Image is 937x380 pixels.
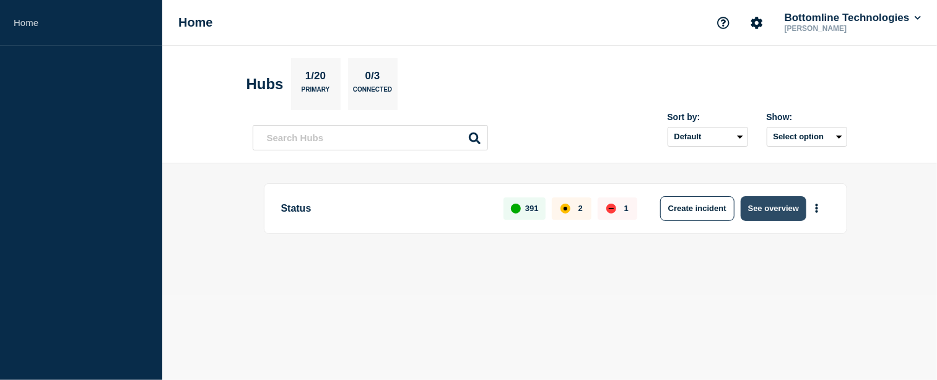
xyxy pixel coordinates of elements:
p: 0/3 [360,70,385,86]
button: Bottomline Technologies [782,12,923,24]
p: 1 [624,204,629,213]
p: 2 [578,204,583,213]
button: Select option [767,127,847,147]
div: down [606,204,616,214]
div: up [511,204,521,214]
p: 1/20 [300,70,330,86]
h2: Hubs [246,76,284,93]
button: See overview [741,196,806,221]
p: 391 [525,204,539,213]
button: Account settings [744,10,770,36]
select: Sort by [668,127,748,147]
p: Primary [302,86,330,99]
p: Connected [353,86,392,99]
div: affected [560,204,570,214]
button: Support [710,10,736,36]
div: Show: [767,112,847,122]
div: Sort by: [668,112,748,122]
button: Create incident [660,196,734,221]
p: [PERSON_NAME] [782,24,911,33]
h1: Home [178,15,213,30]
button: More actions [809,197,825,220]
input: Search Hubs [253,125,488,150]
p: Status [281,196,490,221]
